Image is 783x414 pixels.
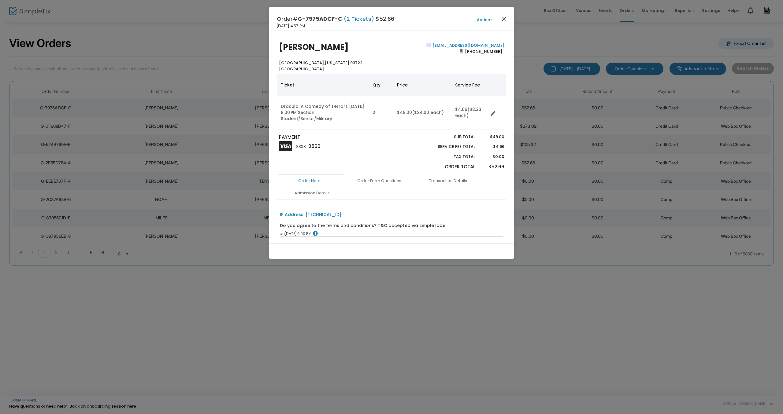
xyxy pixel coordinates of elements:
[414,174,482,187] a: Transaction Details
[393,96,451,130] td: $48.00
[279,60,325,66] span: [GEOGRAPHIC_DATA],
[342,15,376,23] span: (2 Tickets)
[466,16,503,23] button: Action
[279,42,349,53] b: [PERSON_NAME]
[431,42,504,48] a: [EMAIL_ADDRESS][DOMAIN_NAME]
[298,15,342,23] span: G-7975ADCF-C
[393,74,451,96] th: Price
[481,144,504,150] p: $4.66
[277,74,369,96] th: Ticket
[463,46,504,56] span: [PHONE_NUMBER]
[280,222,447,229] div: Do you agree to the terms and conditions? T&C accepted via simple label
[279,134,389,141] p: PAYMENT
[455,106,481,119] span: ($2.33 each)
[500,15,508,23] button: Close
[423,144,475,150] p: Service Fee Total
[369,96,393,130] td: 2
[423,134,475,140] p: Sub total
[423,163,475,170] p: Order Total
[451,74,488,96] th: Service Fee
[277,15,394,23] h4: Order# $52.66
[369,74,393,96] th: Qty
[280,231,503,236] div: [DATE] 5:00 PM
[277,23,305,29] span: [DATE] 4:57 PM
[280,211,342,218] div: IP Address: [TECHNICAL_ID]
[278,187,346,200] a: Admission Details
[277,74,506,130] div: Data table
[306,143,321,149] span: -0566
[423,154,475,160] p: Tax Total
[481,134,504,140] p: $48.00
[280,231,285,236] span: on
[279,60,362,72] b: [US_STATE] 93722 [GEOGRAPHIC_DATA]
[346,174,413,187] a: Order Form Questions
[296,144,306,149] span: XXXX
[451,96,488,130] td: $4.66
[481,163,504,170] p: $52.66
[277,174,344,187] a: Order Notes
[277,96,369,130] td: Dracula: A Comedy of Terrors [DATE] 8:00 PM Section: Student/Senior/Military
[481,154,504,160] p: $0.00
[412,109,444,115] span: ($24.00 each)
